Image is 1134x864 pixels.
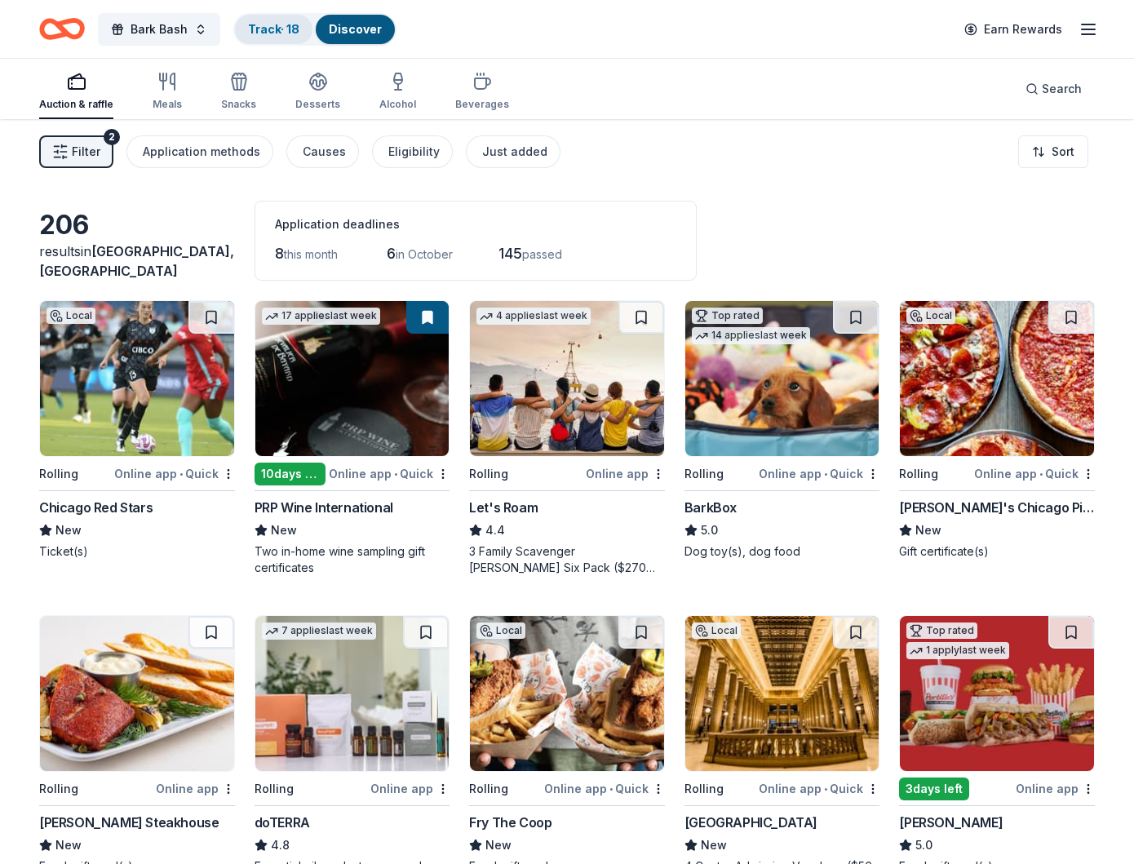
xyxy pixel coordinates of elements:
[379,98,416,111] div: Alcohol
[156,778,235,799] div: Online app
[255,300,450,576] a: Image for PRP Wine International17 applieslast week10days leftOnline app•QuickPRP Wine Internatio...
[39,10,85,48] a: Home
[685,301,879,456] img: Image for BarkBox
[1039,467,1043,481] span: •
[98,13,220,46] button: Bark Bash
[271,835,290,855] span: 4.8
[126,135,273,168] button: Application methods
[824,782,827,795] span: •
[701,521,718,540] span: 5.0
[39,135,113,168] button: Filter2
[379,65,416,119] button: Alcohol
[255,301,450,456] img: Image for PRP Wine International
[899,813,1003,832] div: [PERSON_NAME]
[153,98,182,111] div: Meals
[955,15,1072,44] a: Earn Rewards
[55,521,82,540] span: New
[684,543,880,560] div: Dog toy(s), dog food
[470,616,664,771] img: Image for Fry The Coop
[485,835,512,855] span: New
[759,463,879,484] div: Online app Quick
[47,308,95,324] div: Local
[470,301,664,456] img: Image for Let's Roam
[455,98,509,111] div: Beverages
[900,301,1094,456] img: Image for Georgio's Chicago Pizzeria & Pub
[255,779,294,799] div: Rolling
[684,779,724,799] div: Rolling
[255,543,450,576] div: Two in-home wine sampling gift certificates
[39,65,113,119] button: Auction & raffle
[295,98,340,111] div: Desserts
[609,782,613,795] span: •
[692,327,810,344] div: 14 applies last week
[1012,73,1095,105] button: Search
[684,813,817,832] div: [GEOGRAPHIC_DATA]
[906,642,1009,659] div: 1 apply last week
[271,521,297,540] span: New
[498,245,522,262] span: 145
[685,616,879,771] img: Image for Chicago Architecture Center
[39,813,219,832] div: [PERSON_NAME] Steakhouse
[1042,79,1082,99] span: Search
[469,300,665,576] a: Image for Let's Roam4 applieslast weekRollingOnline appLet's Roam4.43 Family Scavenger [PERSON_NA...
[915,521,941,540] span: New
[469,464,508,484] div: Rolling
[1052,142,1074,162] span: Sort
[466,135,560,168] button: Just added
[286,135,359,168] button: Causes
[684,300,880,560] a: Image for BarkBoxTop rated14 applieslast weekRollingOnline app•QuickBarkBox5.0Dog toy(s), dog food
[39,243,234,279] span: in
[255,498,393,517] div: PRP Wine International
[255,813,310,832] div: doTERRA
[39,241,235,281] div: results
[221,65,256,119] button: Snacks
[39,543,235,560] div: Ticket(s)
[684,464,724,484] div: Rolling
[303,142,346,162] div: Causes
[522,247,562,261] span: passed
[387,245,396,262] span: 6
[329,22,382,36] a: Discover
[370,778,450,799] div: Online app
[469,813,551,832] div: Fry The Coop
[759,778,879,799] div: Online app Quick
[262,623,376,640] div: 7 applies last week
[143,142,260,162] div: Application methods
[114,463,235,484] div: Online app Quick
[394,467,397,481] span: •
[153,65,182,119] button: Meals
[684,498,737,517] div: BarkBox
[900,616,1094,771] img: Image for Portillo's
[455,65,509,119] button: Beverages
[1016,778,1095,799] div: Online app
[899,543,1095,560] div: Gift certificate(s)
[899,778,969,800] div: 3 days left
[388,142,440,162] div: Eligibility
[906,623,977,639] div: Top rated
[692,623,741,639] div: Local
[275,245,284,262] span: 8
[39,300,235,560] a: Image for Chicago Red StarsLocalRollingOnline app•QuickChicago Red StarsNewTicket(s)
[275,215,676,234] div: Application deadlines
[974,463,1095,484] div: Online app Quick
[255,616,450,771] img: Image for doTERRA
[915,835,932,855] span: 5.0
[692,308,763,324] div: Top rated
[396,247,453,261] span: in October
[39,209,235,241] div: 206
[544,778,665,799] div: Online app Quick
[476,623,525,639] div: Local
[482,142,547,162] div: Just added
[372,135,453,168] button: Eligibility
[248,22,299,36] a: Track· 18
[72,142,100,162] span: Filter
[329,463,450,484] div: Online app Quick
[469,498,538,517] div: Let's Roam
[39,98,113,111] div: Auction & raffle
[586,463,665,484] div: Online app
[469,543,665,576] div: 3 Family Scavenger [PERSON_NAME] Six Pack ($270 Value), 2 Date Night Scavenger [PERSON_NAME] Two ...
[39,243,234,279] span: [GEOGRAPHIC_DATA], [GEOGRAPHIC_DATA]
[295,65,340,119] button: Desserts
[899,300,1095,560] a: Image for Georgio's Chicago Pizzeria & PubLocalRollingOnline app•Quick[PERSON_NAME]'s Chicago Piz...
[469,779,508,799] div: Rolling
